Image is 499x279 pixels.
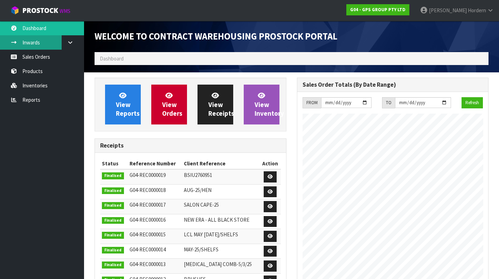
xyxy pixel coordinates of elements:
[197,85,233,124] a: ViewReceipts
[255,91,284,117] span: View Inventory
[162,91,182,117] span: View Orders
[100,158,128,169] th: Status
[244,85,279,124] a: ViewInventory
[60,8,70,14] small: WMS
[184,187,212,193] span: AUG-25/HEN
[130,187,166,193] span: G04-REC0000018
[102,172,124,179] span: Finalised
[102,217,124,224] span: Finalised
[208,91,234,117] span: View Receipts
[130,172,166,178] span: G04-REC0000019
[184,261,252,267] span: [MEDICAL_DATA] COMB-5/3/25
[100,55,124,62] span: Dashboard
[184,172,212,178] span: BSIU2760951
[184,201,219,208] span: SALON CAPE-25
[260,158,281,169] th: Action
[184,246,219,253] span: MAY-25/SHELFS
[128,158,182,169] th: Reference Number
[130,216,166,223] span: G04-REC0000016
[130,246,166,253] span: G04-REC0000014
[350,7,406,13] strong: G04 - GPS GROUP PTY LTD
[100,142,281,149] h3: Receipts
[468,7,486,14] span: Hordern
[130,201,166,208] span: G04-REC0000017
[102,202,124,209] span: Finalised
[102,262,124,269] span: Finalised
[182,158,260,169] th: Client Reference
[102,187,124,194] span: Finalised
[462,97,483,108] button: Refresh
[303,97,321,108] div: FROM
[184,231,238,238] span: LCL MAY [DATE]/SHELFS
[102,232,124,239] span: Finalised
[95,30,337,42] span: Welcome to Contract Warehousing ProStock Portal
[382,97,395,108] div: TO
[22,6,58,15] span: ProStock
[130,261,166,267] span: G04-REC0000013
[151,85,187,124] a: ViewOrders
[116,91,140,117] span: View Reports
[102,247,124,254] span: Finalised
[105,85,141,124] a: ViewReports
[130,231,166,238] span: G04-REC0000015
[429,7,467,14] span: [PERSON_NAME]
[184,216,249,223] span: NEW ERA - ALL BLACK STORE
[11,6,19,15] img: cube-alt.png
[303,81,483,88] h3: Sales Order Totals (By Date Range)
